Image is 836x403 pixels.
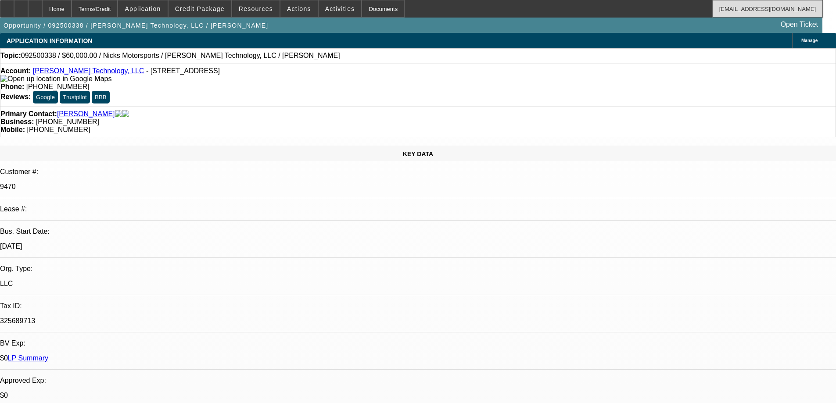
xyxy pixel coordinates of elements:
button: Trustpilot [60,91,90,103]
a: Open Ticket [777,17,822,32]
button: Google [33,91,58,103]
span: Opportunity / 092500338 / [PERSON_NAME] Technology, LLC / [PERSON_NAME] [4,22,268,29]
strong: Phone: [0,83,24,90]
span: [PHONE_NUMBER] [26,83,90,90]
button: Actions [280,0,318,17]
span: Credit Package [175,5,225,12]
span: [PHONE_NUMBER] [36,118,99,125]
a: [PERSON_NAME] [57,110,115,118]
strong: Mobile: [0,126,25,133]
button: Credit Package [169,0,231,17]
a: View Google Maps [0,75,111,82]
button: Resources [232,0,280,17]
a: LP Summary [8,354,48,362]
span: 092500338 / $60,000.00 / Nicks Motorsports / [PERSON_NAME] Technology, LLC / [PERSON_NAME] [21,52,340,60]
strong: Business: [0,118,34,125]
button: Activities [319,0,362,17]
span: - [STREET_ADDRESS] [146,67,220,75]
button: Application [118,0,167,17]
strong: Topic: [0,52,21,60]
img: linkedin-icon.png [122,110,129,118]
span: Activities [325,5,355,12]
span: [PHONE_NUMBER] [27,126,90,133]
img: Open up location in Google Maps [0,75,111,83]
span: Actions [287,5,311,12]
img: facebook-icon.png [115,110,122,118]
button: BBB [92,91,110,103]
span: KEY DATA [403,150,433,157]
strong: Account: [0,67,31,75]
span: Resources [239,5,273,12]
strong: Primary Contact: [0,110,57,118]
strong: Reviews: [0,93,31,100]
span: APPLICATION INFORMATION [7,37,92,44]
span: Manage [801,38,818,43]
span: Application [125,5,161,12]
a: [PERSON_NAME] Technology, LLC [33,67,144,75]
